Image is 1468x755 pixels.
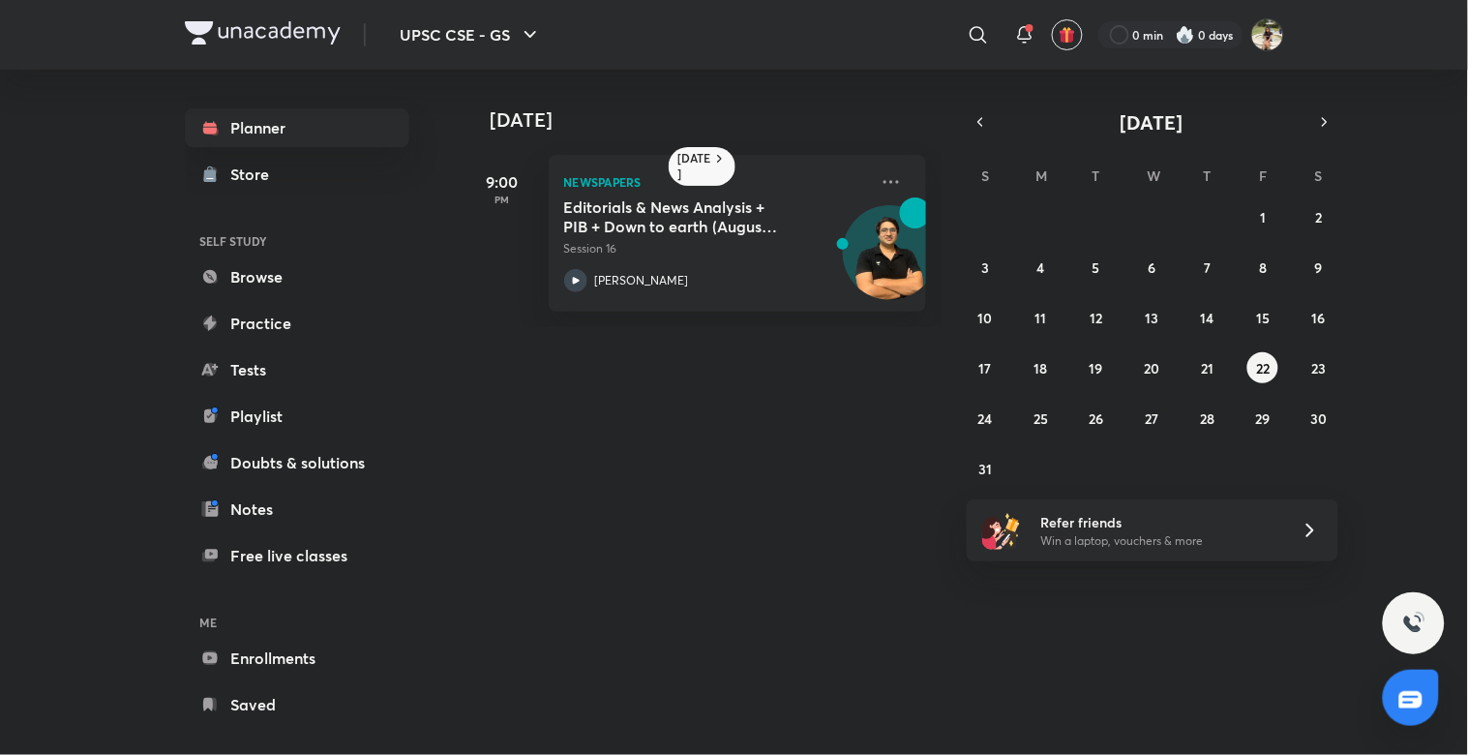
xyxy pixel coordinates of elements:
abbr: Saturday [1315,166,1323,185]
abbr: Wednesday [1147,166,1160,185]
button: August 3, 2025 [970,252,1001,283]
abbr: August 12, 2025 [1091,309,1103,327]
abbr: August 25, 2025 [1034,409,1048,428]
abbr: August 17, 2025 [979,359,992,377]
p: PM [464,194,541,205]
abbr: August 22, 2025 [1256,359,1270,377]
img: streak [1176,25,1195,45]
a: Playlist [185,397,409,436]
abbr: August 2, 2025 [1315,208,1322,226]
button: August 22, 2025 [1247,352,1278,383]
abbr: Sunday [981,166,989,185]
abbr: August 1, 2025 [1260,208,1266,226]
h6: SELF STUDY [185,225,409,257]
abbr: August 13, 2025 [1145,309,1158,327]
abbr: August 3, 2025 [981,258,989,277]
button: August 15, 2025 [1247,302,1278,333]
button: August 23, 2025 [1303,352,1334,383]
button: August 28, 2025 [1192,403,1223,434]
p: Win a laptop, vouchers & more [1040,532,1278,550]
p: [PERSON_NAME] [595,272,689,289]
abbr: August 15, 2025 [1256,309,1270,327]
h6: [DATE] [678,151,712,182]
a: Company Logo [185,21,341,49]
button: August 7, 2025 [1192,252,1223,283]
a: Doubts & solutions [185,443,409,482]
button: August 18, 2025 [1026,352,1057,383]
img: Avatar [844,216,937,309]
a: Free live classes [185,536,409,575]
button: August 20, 2025 [1136,352,1167,383]
a: Tests [185,350,409,389]
abbr: August 8, 2025 [1259,258,1267,277]
abbr: August 31, 2025 [978,460,992,478]
abbr: August 27, 2025 [1145,409,1158,428]
abbr: August 7, 2025 [1204,258,1211,277]
img: ttu [1402,612,1425,635]
abbr: August 14, 2025 [1201,309,1214,327]
h5: Editorials & News Analysis + PIB + Down to earth (August ) - L16 [564,197,805,236]
abbr: August 16, 2025 [1312,309,1326,327]
abbr: August 19, 2025 [1090,359,1103,377]
abbr: August 11, 2025 [1035,309,1047,327]
abbr: August 26, 2025 [1090,409,1104,428]
button: August 21, 2025 [1192,352,1223,383]
h4: [DATE] [491,108,945,132]
button: August 5, 2025 [1081,252,1112,283]
abbr: Monday [1036,166,1048,185]
button: August 25, 2025 [1026,403,1057,434]
a: Practice [185,304,409,343]
img: avatar [1059,26,1076,44]
button: August 30, 2025 [1303,403,1334,434]
button: August 17, 2025 [970,352,1001,383]
button: August 9, 2025 [1303,252,1334,283]
button: August 11, 2025 [1026,302,1057,333]
abbr: Tuesday [1093,166,1100,185]
button: August 2, 2025 [1303,201,1334,232]
button: August 12, 2025 [1081,302,1112,333]
abbr: August 23, 2025 [1311,359,1326,377]
button: [DATE] [994,108,1311,136]
button: August 26, 2025 [1081,403,1112,434]
button: August 16, 2025 [1303,302,1334,333]
abbr: Thursday [1204,166,1212,185]
img: Company Logo [185,21,341,45]
a: Saved [185,685,409,724]
abbr: August 29, 2025 [1256,409,1271,428]
abbr: August 4, 2025 [1037,258,1045,277]
button: avatar [1052,19,1083,50]
abbr: August 6, 2025 [1148,258,1155,277]
button: August 29, 2025 [1247,403,1278,434]
abbr: August 5, 2025 [1093,258,1100,277]
button: August 13, 2025 [1136,302,1167,333]
button: August 1, 2025 [1247,201,1278,232]
button: August 4, 2025 [1026,252,1057,283]
button: August 14, 2025 [1192,302,1223,333]
img: referral [982,511,1021,550]
abbr: August 20, 2025 [1144,359,1159,377]
button: August 8, 2025 [1247,252,1278,283]
a: Planner [185,108,409,147]
button: August 19, 2025 [1081,352,1112,383]
p: Session 16 [564,240,868,257]
h6: ME [185,606,409,639]
button: August 27, 2025 [1136,403,1167,434]
abbr: August 9, 2025 [1315,258,1323,277]
div: Store [231,163,282,186]
a: Notes [185,490,409,528]
a: Enrollments [185,639,409,678]
a: Store [185,155,409,194]
abbr: August 21, 2025 [1201,359,1213,377]
a: Browse [185,257,409,296]
button: August 10, 2025 [970,302,1001,333]
button: UPSC CSE - GS [389,15,554,54]
abbr: August 18, 2025 [1034,359,1048,377]
abbr: August 28, 2025 [1200,409,1214,428]
p: Newspapers [564,170,868,194]
button: August 31, 2025 [970,453,1001,484]
abbr: August 10, 2025 [978,309,993,327]
img: Sakshi singh [1251,18,1284,51]
button: August 6, 2025 [1136,252,1167,283]
span: [DATE] [1121,109,1183,136]
abbr: Friday [1259,166,1267,185]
